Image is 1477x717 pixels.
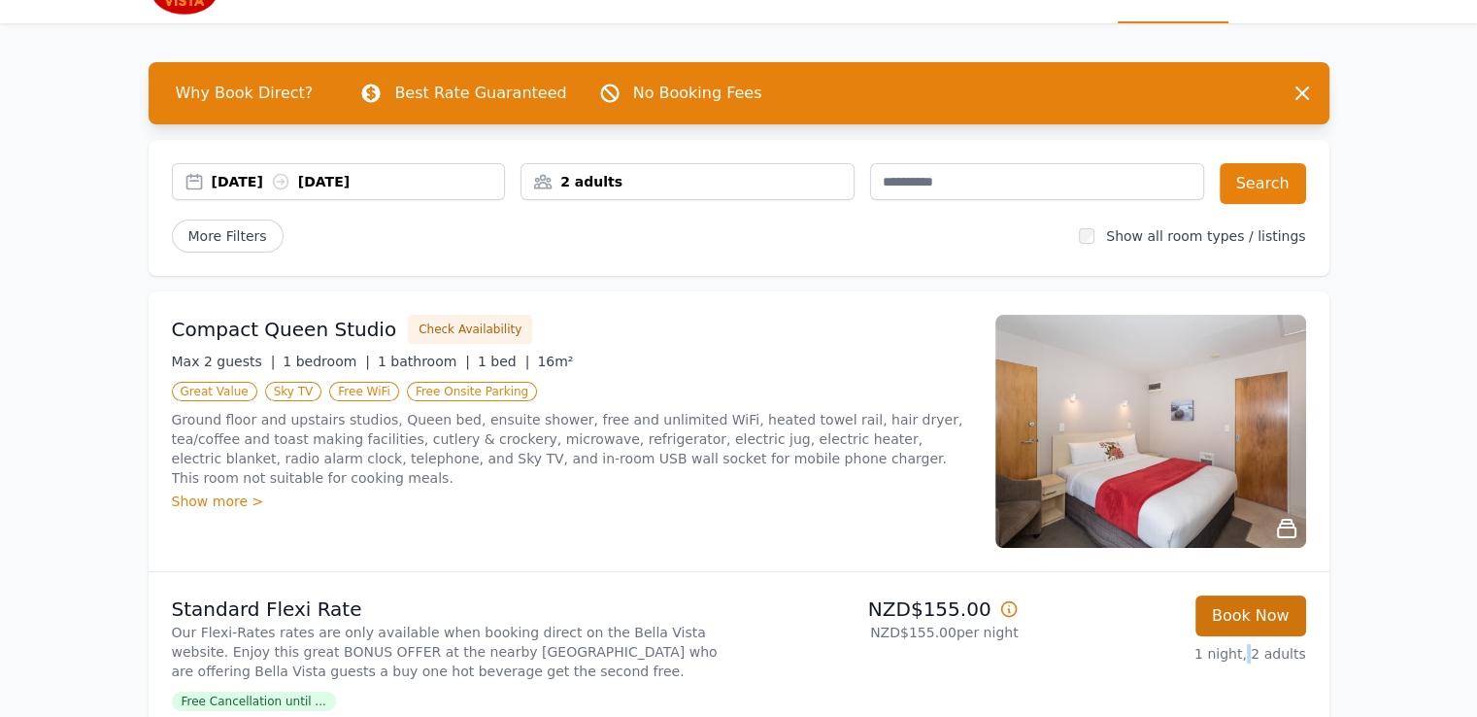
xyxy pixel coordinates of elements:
[172,382,257,401] span: Great Value
[521,172,854,191] div: 2 adults
[329,382,399,401] span: Free WiFi
[633,82,762,105] p: No Booking Fees
[1106,228,1305,244] label: Show all room types / listings
[212,172,505,191] div: [DATE] [DATE]
[283,354,370,369] span: 1 bedroom |
[1220,163,1306,204] button: Search
[172,220,284,253] span: More Filters
[265,382,322,401] span: Sky TV
[394,82,566,105] p: Best Rate Guaranteed
[378,354,470,369] span: 1 bathroom |
[172,316,397,343] h3: Compact Queen Studio
[537,354,573,369] span: 16m²
[160,74,329,113] span: Why Book Direct?
[747,623,1019,642] p: NZD$155.00 per night
[747,596,1019,623] p: NZD$155.00
[1195,596,1306,636] button: Book Now
[1034,644,1306,664] p: 1 night, 2 adults
[478,354,529,369] span: 1 bed |
[172,692,336,711] span: Free Cancellation until ...
[407,382,537,401] span: Free Onsite Parking
[408,315,532,344] button: Check Availability
[172,492,972,511] div: Show more >
[172,596,731,623] p: Standard Flexi Rate
[172,410,972,488] p: Ground floor and upstairs studios, Queen bed, ensuite shower, free and unlimited WiFi, heated tow...
[172,354,276,369] span: Max 2 guests |
[172,623,731,681] p: Our Flexi-Rates rates are only available when booking direct on the Bella Vista website. Enjoy th...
